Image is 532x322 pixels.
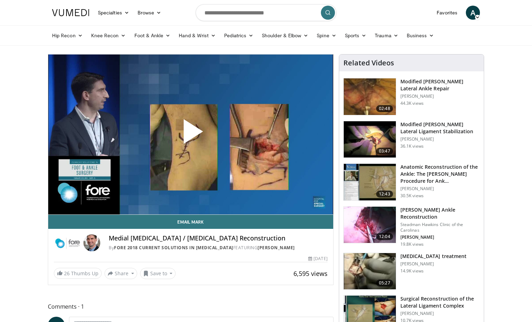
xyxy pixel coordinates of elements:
[343,121,480,158] a: 03:47 Modified [PERSON_NAME] Lateral Ligament Stabilization [PERSON_NAME] 36.1K views
[376,148,393,155] span: 03:47
[308,256,327,262] div: [DATE]
[400,163,480,185] h3: Anatomic Reconstruction of the Ankle: The [PERSON_NAME] Procedure for Ank…
[400,143,424,149] p: 36.1K views
[109,234,327,242] h4: Medial [MEDICAL_DATA] / [MEDICAL_DATA] Reconstruction
[432,6,462,20] a: Favorites
[400,295,480,309] h3: Surgical Reconstruction of the Lateral Ligament Complex
[376,105,393,112] span: 02:48
[48,28,87,43] a: Hip Recon
[94,6,133,20] a: Specialties
[400,261,467,267] p: [PERSON_NAME]
[343,59,394,67] h4: Related Videos
[293,269,328,278] span: 6,595 views
[64,270,70,277] span: 26
[54,234,81,251] img: FORE 2018 Current Solutions in Foot and Ankle Surgery
[52,9,89,16] img: VuMedi Logo
[400,121,480,135] h3: Modified [PERSON_NAME] Lateral Ligament Stabilization
[312,28,340,43] a: Spine
[343,78,480,115] a: 02:48 Modified [PERSON_NAME] Lateral Ankle Repair [PERSON_NAME] 44.3K views
[400,234,480,240] p: [PERSON_NAME]
[400,253,467,260] h3: [MEDICAL_DATA] treatment
[370,28,403,43] a: Trauma
[130,28,175,43] a: Foot & Ankle
[258,28,312,43] a: Shoulder & Elbow
[87,28,130,43] a: Knee Recon
[400,193,424,199] p: 30.5K views
[109,245,327,251] div: By FEATURING
[127,100,254,169] button: Play Video
[400,186,480,192] p: [PERSON_NAME]
[54,268,102,279] a: 26 Thumbs Up
[400,241,424,247] p: 19.8K views
[403,28,438,43] a: Business
[344,121,396,158] img: Picture_9_13_2.png.150x105_q85_crop-smart_upscale.jpg
[344,164,396,200] img: 279206_0002_1.png.150x105_q85_crop-smart_upscale.jpg
[400,268,424,274] p: 14.9K views
[376,279,393,286] span: 05:27
[400,78,480,92] h3: Modified [PERSON_NAME] Lateral Ankle Repair
[341,28,371,43] a: Sports
[48,302,334,311] span: Comments 1
[466,6,480,20] a: A
[343,163,480,201] a: 12:43 Anatomic Reconstruction of the Ankle: The [PERSON_NAME] Procedure for Ank… [PERSON_NAME] 30...
[140,268,176,279] button: Save to
[343,253,480,290] a: 05:27 [MEDICAL_DATA] treatment [PERSON_NAME] 14.9K views
[376,233,393,240] span: 12:04
[344,207,396,243] img: feAgcbrvkPN5ynqH4xMDoxOjA4MTsiGN_1.150x105_q85_crop-smart_upscale.jpg
[400,311,480,316] p: [PERSON_NAME]
[400,94,480,99] p: [PERSON_NAME]
[48,215,333,229] a: Email Mark
[400,136,480,142] p: [PERSON_NAME]
[400,222,480,233] p: Steadman Hawkins Clinic of the Carolinas
[83,234,100,251] img: Avatar
[48,54,333,215] video-js: Video Player
[376,191,393,198] span: 12:43
[258,245,295,251] a: [PERSON_NAME]
[220,28,258,43] a: Pediatrics
[343,206,480,247] a: 12:04 [PERSON_NAME] Ankle Reconstruction Steadman Hawkins Clinic of the Carolinas [PERSON_NAME] 1...
[133,6,166,20] a: Browse
[344,78,396,115] img: 38788_0000_3.png.150x105_q85_crop-smart_upscale.jpg
[196,4,336,21] input: Search topics, interventions
[175,28,220,43] a: Hand & Wrist
[400,206,480,220] h3: [PERSON_NAME] Ankle Reconstruction
[400,101,424,106] p: 44.3K views
[104,268,137,279] button: Share
[114,245,233,251] a: FORE 2018 Current Solutions in [MEDICAL_DATA]
[344,253,396,290] img: gobbi_1_3.png.150x105_q85_crop-smart_upscale.jpg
